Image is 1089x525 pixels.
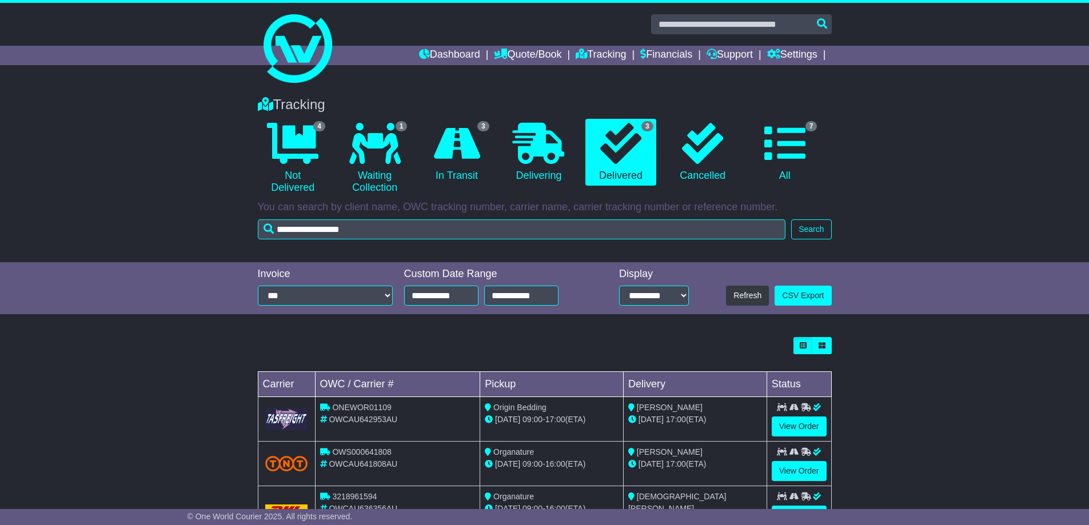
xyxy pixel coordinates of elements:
[545,504,565,513] span: 16:00
[775,286,831,306] a: CSV Export
[329,415,397,424] span: OWCAU642953AU
[329,459,397,468] span: OWCAU641808AU
[493,492,534,501] span: Organature
[522,504,542,513] span: 09:00
[772,416,827,436] a: View Order
[576,46,626,65] a: Tracking
[545,459,565,468] span: 16:00
[188,512,353,521] span: © One World Courier 2025. All rights reserved.
[396,121,408,131] span: 1
[640,46,692,65] a: Financials
[522,459,542,468] span: 09:00
[313,121,325,131] span: 4
[332,403,391,412] span: ONEWOR01109
[258,119,328,198] a: 4 Not Delivered
[265,504,308,514] img: DHL.png
[265,456,308,471] img: TNT_Domestic.png
[477,121,489,131] span: 3
[421,119,492,186] a: 3 In Transit
[332,447,392,456] span: OWS000641808
[628,492,727,513] span: [DEMOGRAPHIC_DATA][PERSON_NAME]
[805,121,817,131] span: 7
[258,372,315,397] td: Carrier
[265,408,308,430] img: GetCarrierServiceLogo
[495,415,520,424] span: [DATE]
[641,121,653,131] span: 3
[545,415,565,424] span: 17:00
[494,46,561,65] a: Quote/Book
[628,414,762,426] div: (ETA)
[252,97,837,113] div: Tracking
[628,458,762,470] div: (ETA)
[495,459,520,468] span: [DATE]
[623,372,767,397] td: Delivery
[485,458,619,470] div: - (ETA)
[707,46,753,65] a: Support
[485,414,619,426] div: - (ETA)
[485,503,619,515] div: - (ETA)
[332,492,377,501] span: 3218961594
[340,119,410,198] a: 1 Waiting Collection
[639,459,664,468] span: [DATE]
[791,219,831,239] button: Search
[258,268,393,280] div: Invoice
[639,415,664,424] span: [DATE]
[668,119,738,186] a: Cancelled
[666,415,686,424] span: 17:00
[315,372,480,397] td: OWC / Carrier #
[726,286,769,306] button: Refresh
[666,459,686,468] span: 17:00
[329,504,397,513] span: OWCAU636356AU
[772,461,827,481] a: View Order
[493,403,547,412] span: Origin Bedding
[749,119,820,186] a: 7 All
[619,268,689,280] div: Display
[522,415,542,424] span: 09:00
[493,447,534,456] span: Organature
[495,504,520,513] span: [DATE]
[767,372,831,397] td: Status
[637,447,703,456] span: [PERSON_NAME]
[480,372,624,397] td: Pickup
[258,201,832,214] p: You can search by client name, OWC tracking number, carrier name, carrier tracking number or refe...
[637,403,703,412] span: [PERSON_NAME]
[404,268,588,280] div: Custom Date Range
[585,119,656,186] a: 3 Delivered
[419,46,480,65] a: Dashboard
[504,119,574,186] a: Delivering
[767,46,817,65] a: Settings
